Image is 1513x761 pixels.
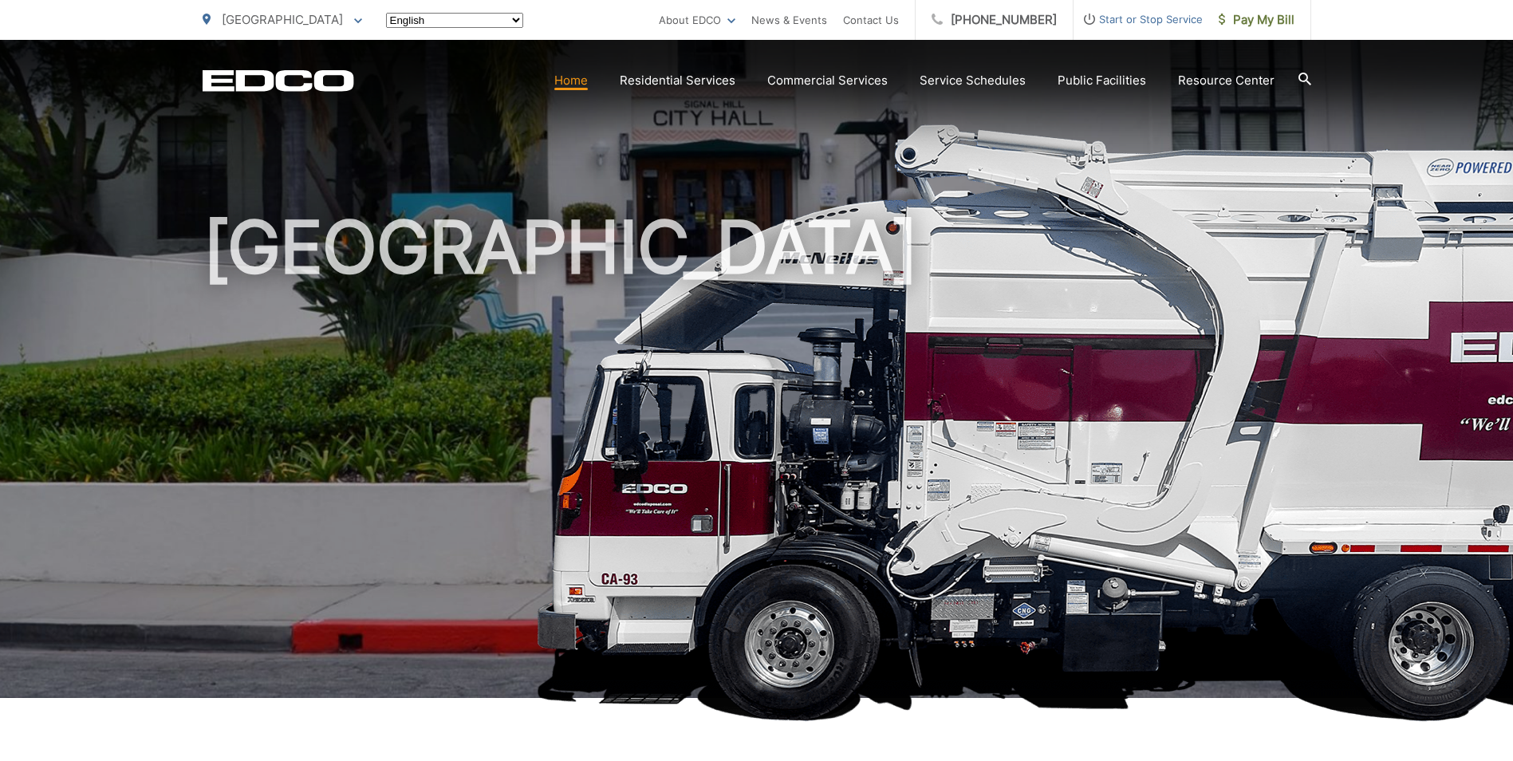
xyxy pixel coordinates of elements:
[203,207,1311,712] h1: [GEOGRAPHIC_DATA]
[1178,71,1275,90] a: Resource Center
[767,71,888,90] a: Commercial Services
[222,12,343,27] span: [GEOGRAPHIC_DATA]
[386,13,523,28] select: Select a language
[920,71,1026,90] a: Service Schedules
[554,71,588,90] a: Home
[1219,10,1294,30] span: Pay My Bill
[620,71,735,90] a: Residential Services
[843,10,899,30] a: Contact Us
[659,10,735,30] a: About EDCO
[751,10,827,30] a: News & Events
[203,69,354,92] a: EDCD logo. Return to the homepage.
[1058,71,1146,90] a: Public Facilities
